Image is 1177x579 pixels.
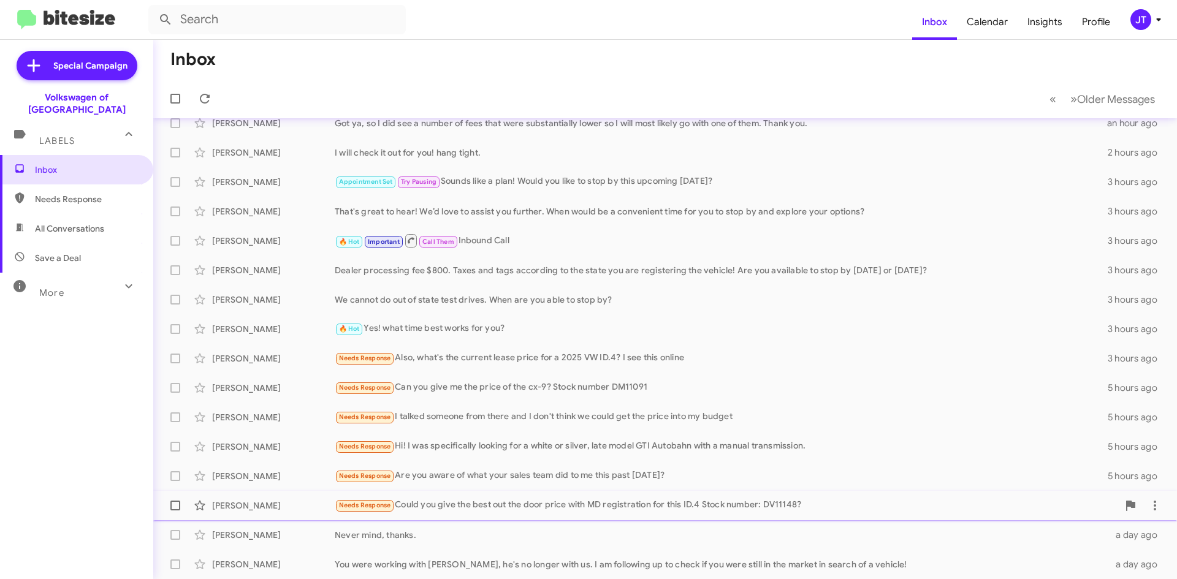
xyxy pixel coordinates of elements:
[339,384,391,392] span: Needs Response
[335,558,1108,570] div: You were working with [PERSON_NAME], he's no longer with us. I am following up to check if you we...
[335,410,1108,424] div: I talked someone from there and I don't think we could get the price into my budget
[401,178,436,186] span: Try Pausing
[1107,117,1167,129] div: an hour ago
[957,4,1018,40] a: Calendar
[335,146,1108,159] div: I will check it out for you! hang tight.
[1108,323,1167,335] div: 3 hours ago
[335,117,1107,129] div: Got ya, so I did see a number of fees that were substantially lower so I will most likely go with...
[1043,86,1162,112] nav: Page navigation example
[339,325,360,333] span: 🔥 Hot
[35,222,104,235] span: All Conversations
[1108,470,1167,482] div: 5 hours ago
[422,238,454,246] span: Call Them
[1108,176,1167,188] div: 3 hours ago
[335,233,1108,248] div: Inbound Call
[335,529,1108,541] div: Never mind, thanks.
[148,5,406,34] input: Search
[170,50,216,69] h1: Inbox
[1108,146,1167,159] div: 2 hours ago
[912,4,957,40] a: Inbox
[339,442,391,450] span: Needs Response
[335,205,1108,218] div: That's great to hear! We’d love to assist you further. When would be a convenient time for you to...
[212,382,335,394] div: [PERSON_NAME]
[335,498,1118,512] div: Could you give the best out the door price with MD registration for this ID.4 Stock number: DV11148?
[1108,264,1167,276] div: 3 hours ago
[212,411,335,423] div: [PERSON_NAME]
[339,472,391,480] span: Needs Response
[1077,93,1155,106] span: Older Messages
[339,354,391,362] span: Needs Response
[53,59,128,72] span: Special Campaign
[1108,352,1167,365] div: 3 hours ago
[1108,529,1167,541] div: a day ago
[1070,91,1077,107] span: »
[212,499,335,512] div: [PERSON_NAME]
[212,558,335,570] div: [PERSON_NAME]
[1049,91,1056,107] span: «
[335,293,1108,306] div: We cannot do out of state test drives. When are you able to stop by?
[335,380,1108,395] div: Can you give me the price of the cx-9? Stock number DM11091
[335,439,1108,453] div: Hi! I was specifically looking for a white or silver, late model GTI Autobahn with a manual trans...
[1120,9,1164,30] button: JT
[339,413,391,421] span: Needs Response
[212,146,335,159] div: [PERSON_NAME]
[1130,9,1151,30] div: JT
[35,164,139,176] span: Inbox
[335,351,1108,365] div: Also, what's the current lease price for a 2025 VW ID.4? I see this online
[212,470,335,482] div: [PERSON_NAME]
[212,117,335,129] div: [PERSON_NAME]
[1108,293,1167,306] div: 3 hours ago
[1018,4,1072,40] a: Insights
[1108,558,1167,570] div: a day ago
[335,264,1108,276] div: Dealer processing fee $800. Taxes and tags according to the state you are registering the vehicle...
[368,238,400,246] span: Important
[1108,382,1167,394] div: 5 hours ago
[212,352,335,365] div: [PERSON_NAME]
[335,175,1108,189] div: Sounds like a plan! Would you like to stop by this upcoming [DATE]?
[1108,205,1167,218] div: 3 hours ago
[339,178,393,186] span: Appointment Set
[1108,235,1167,247] div: 3 hours ago
[1063,86,1162,112] button: Next
[39,135,75,146] span: Labels
[1072,4,1120,40] a: Profile
[212,264,335,276] div: [PERSON_NAME]
[212,441,335,453] div: [PERSON_NAME]
[335,322,1108,336] div: Yes! what time best works for you?
[1108,411,1167,423] div: 5 hours ago
[212,176,335,188] div: [PERSON_NAME]
[335,469,1108,483] div: Are you aware of what your sales team did to me this past [DATE]?
[339,501,391,509] span: Needs Response
[39,287,64,298] span: More
[212,529,335,541] div: [PERSON_NAME]
[212,323,335,335] div: [PERSON_NAME]
[1108,441,1167,453] div: 5 hours ago
[339,238,360,246] span: 🔥 Hot
[35,193,139,205] span: Needs Response
[212,235,335,247] div: [PERSON_NAME]
[1042,86,1064,112] button: Previous
[212,293,335,306] div: [PERSON_NAME]
[212,205,335,218] div: [PERSON_NAME]
[17,51,137,80] a: Special Campaign
[35,252,81,264] span: Save a Deal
